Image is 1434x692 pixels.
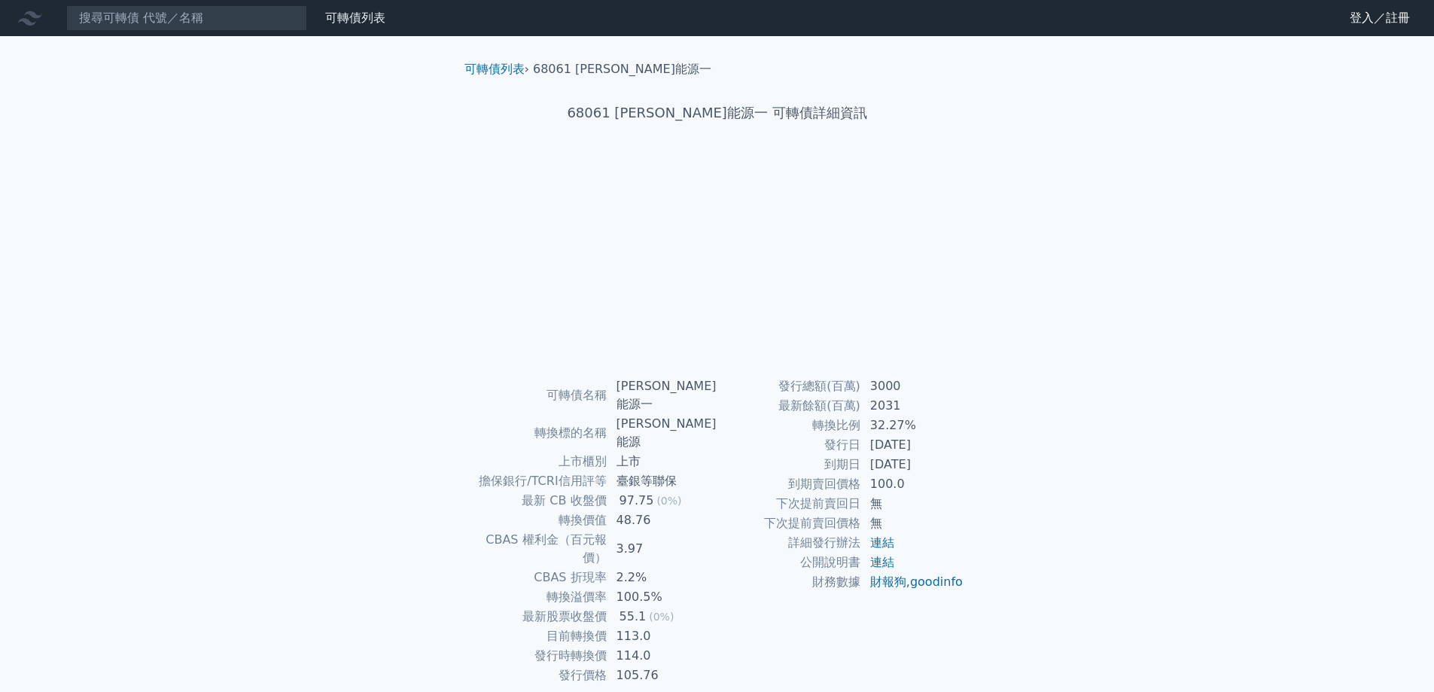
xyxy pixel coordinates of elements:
[910,575,963,589] a: goodinfo
[1338,6,1422,30] a: 登入／註冊
[66,5,307,31] input: 搜尋可轉債 代號／名稱
[617,608,650,626] div: 55.1
[470,511,607,530] td: 轉換價值
[861,376,964,396] td: 3000
[470,414,607,452] td: 轉換標的名稱
[607,511,717,530] td: 48.76
[617,492,657,510] div: 97.75
[470,587,607,607] td: 轉換溢價率
[607,568,717,587] td: 2.2%
[717,435,861,455] td: 發行日
[607,376,717,414] td: [PERSON_NAME]能源一
[717,514,861,533] td: 下次提前賣回價格
[656,495,681,507] span: (0%)
[861,435,964,455] td: [DATE]
[717,455,861,474] td: 到期日
[649,611,674,623] span: (0%)
[607,587,717,607] td: 100.5%
[464,62,525,76] a: 可轉債列表
[452,102,982,123] h1: 68061 [PERSON_NAME]能源一 可轉債詳細資訊
[717,494,861,514] td: 下次提前賣回日
[464,60,529,78] li: ›
[607,471,717,491] td: 臺銀等聯保
[717,553,861,572] td: 公開說明書
[607,414,717,452] td: [PERSON_NAME]能源
[870,575,906,589] a: 財報狗
[607,646,717,666] td: 114.0
[861,396,964,416] td: 2031
[717,416,861,435] td: 轉換比例
[861,416,964,435] td: 32.27%
[607,626,717,646] td: 113.0
[861,514,964,533] td: 無
[861,494,964,514] td: 無
[470,491,607,511] td: 最新 CB 收盤價
[470,452,607,471] td: 上市櫃別
[470,607,607,626] td: 最新股票收盤價
[717,376,861,396] td: 發行總額(百萬)
[607,666,717,685] td: 105.76
[470,376,607,414] td: 可轉債名稱
[870,555,894,569] a: 連結
[717,396,861,416] td: 最新餘額(百萬)
[607,530,717,568] td: 3.97
[717,474,861,494] td: 到期賣回價格
[470,471,607,491] td: 擔保銀行/TCRI信用評等
[325,11,385,25] a: 可轉債列表
[470,646,607,666] td: 發行時轉換價
[861,455,964,474] td: [DATE]
[470,530,607,568] td: CBAS 權利金（百元報價）
[717,533,861,553] td: 詳細發行辦法
[861,572,964,592] td: ,
[870,535,894,550] a: 連結
[470,626,607,646] td: 目前轉換價
[470,568,607,587] td: CBAS 折現率
[717,572,861,592] td: 財務數據
[861,474,964,494] td: 100.0
[470,666,607,685] td: 發行價格
[607,452,717,471] td: 上市
[533,60,711,78] li: 68061 [PERSON_NAME]能源一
